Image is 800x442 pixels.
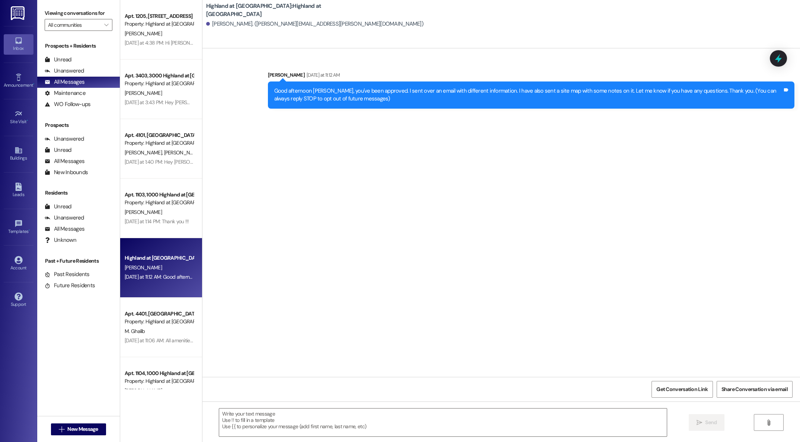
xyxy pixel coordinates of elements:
span: Get Conversation Link [656,385,708,393]
div: Residents [37,189,120,197]
div: [DATE] at 11:12 AM [305,71,340,79]
a: Templates • [4,217,33,237]
div: Property: Highland at [GEOGRAPHIC_DATA] [125,318,193,326]
span: • [27,118,28,123]
div: Apt. 3403, 3000 Highland at [GEOGRAPHIC_DATA] [125,72,193,80]
span: • [29,228,30,233]
div: Unread [45,56,71,64]
a: Site Visit • [4,108,33,128]
span: [PERSON_NAME] [125,90,162,96]
button: Send [689,414,725,431]
i:  [59,426,64,432]
div: Unanswered [45,214,84,222]
span: [PERSON_NAME] [164,149,201,156]
a: Account [4,254,33,274]
div: Property: Highland at [GEOGRAPHIC_DATA] [125,377,193,385]
div: Prospects + Residents [37,42,120,50]
div: Unanswered [45,67,84,75]
div: Maintenance [45,89,86,97]
div: All Messages [45,157,84,165]
img: ResiDesk Logo [11,6,26,20]
div: Apt. 1104, 1000 Highland at [GEOGRAPHIC_DATA] [125,369,193,377]
span: [PERSON_NAME] [125,30,162,37]
label: Viewing conversations for [45,7,112,19]
span: New Message [67,425,98,433]
button: New Message [51,423,106,435]
div: [PERSON_NAME]. ([PERSON_NAME][EMAIL_ADDRESS][PERSON_NAME][DOMAIN_NAME]) [206,20,423,28]
div: Highland at [GEOGRAPHIC_DATA] [125,254,193,262]
div: New Inbounds [45,169,88,176]
div: Apt. 4401, [GEOGRAPHIC_DATA] at [GEOGRAPHIC_DATA] [125,310,193,318]
div: Future Residents [45,282,95,289]
div: Good afternoon [PERSON_NAME], you've been approved. I sent over an email with different informati... [274,87,783,103]
b: Highland at [GEOGRAPHIC_DATA]: Highland at [GEOGRAPHIC_DATA] [206,2,355,18]
div: [PERSON_NAME] [268,71,794,81]
div: Unanswered [45,135,84,143]
div: [DATE] at 1:40 PM: Hey [PERSON_NAME]! Thanks for the heads up! [125,158,268,165]
div: WO Follow-ups [45,100,90,108]
i:  [766,420,771,426]
div: Past Residents [45,270,90,278]
div: Property: Highland at [GEOGRAPHIC_DATA] [125,199,193,206]
div: Unread [45,146,71,154]
span: Share Conversation via email [721,385,788,393]
div: Unknown [45,236,76,244]
span: • [33,81,34,87]
div: Apt. 1205, [STREET_ADDRESS] [125,12,193,20]
a: Support [4,290,33,310]
span: M. Ghalib [125,328,145,334]
span: [PERSON_NAME] [125,387,162,394]
a: Inbox [4,34,33,54]
div: Apt. 1103, 1000 Highland at [GEOGRAPHIC_DATA] [125,191,193,199]
div: Unread [45,203,71,211]
div: Apt. 4101, [GEOGRAPHIC_DATA] at [GEOGRAPHIC_DATA] [125,131,193,139]
button: Share Conversation via email [717,381,793,398]
div: Property: Highland at [GEOGRAPHIC_DATA] [125,20,193,28]
i:  [104,22,108,28]
div: [DATE] at 1:14 PM: Thank you !!! [125,218,189,225]
span: [PERSON_NAME] [125,264,162,271]
div: Prospects [37,121,120,129]
div: Property: Highland at [GEOGRAPHIC_DATA] [125,139,193,147]
div: All Messages [45,225,84,233]
i:  [697,420,702,426]
span: [PERSON_NAME] [125,149,164,156]
div: [DATE] at 11:06 AM: All amenities in building 2 are open and can be used again. Thank you for you... [125,337,354,344]
input: All communities [48,19,100,31]
div: [DATE] at 11:12 AM: Good afternoon [PERSON_NAME], you've been approved. I sent over an email with... [125,273,731,280]
button: Get Conversation Link [652,381,713,398]
div: Past + Future Residents [37,257,120,265]
span: [PERSON_NAME] [125,209,162,215]
div: All Messages [45,78,84,86]
a: Leads [4,180,33,201]
a: Buildings [4,144,33,164]
div: Property: Highland at [GEOGRAPHIC_DATA] [125,80,193,87]
span: Send [705,419,717,426]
